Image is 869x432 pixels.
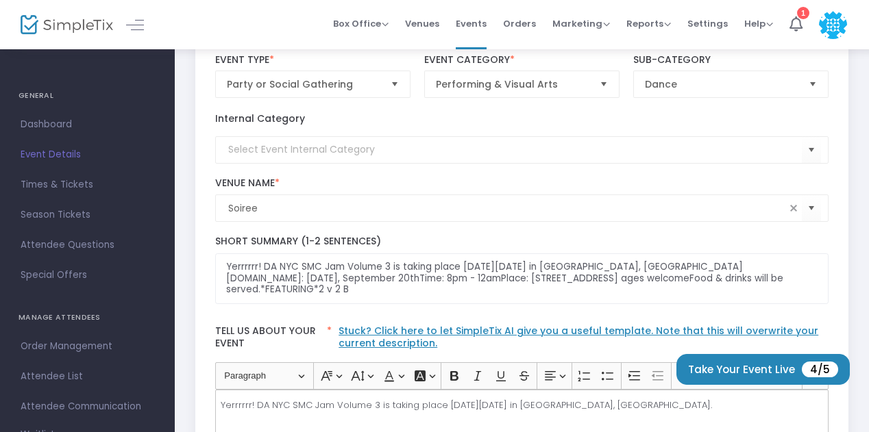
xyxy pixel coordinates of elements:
[339,324,818,350] a: Stuck? Click here to let SimpleTix AI give you a useful template. Note that this will overwrite y...
[803,71,822,97] button: Select
[21,338,154,355] span: Order Management
[227,77,380,91] span: Party or Social Gathering
[221,398,822,412] p: Yerrrrrr! DA NYC SMC Jam Volume 3 is taking place [DATE][DATE] in [GEOGRAPHIC_DATA], [GEOGRAPHIC_...
[645,77,798,91] span: Dance
[687,6,728,41] span: Settings
[785,200,802,216] span: clear
[676,354,850,385] button: Take Your Event Live4/5
[456,6,487,41] span: Events
[228,142,803,157] input: Select Event Internal Category
[797,7,809,19] div: 1
[333,17,389,30] span: Box Office
[424,54,620,66] label: Event Category
[19,82,156,110] h4: GENERAL
[552,17,610,30] span: Marketing
[215,177,829,190] label: Venue Name
[503,6,536,41] span: Orders
[21,176,154,194] span: Times & Tickets
[21,206,154,224] span: Season Tickets
[21,368,154,385] span: Attendee List
[802,361,838,377] span: 4/5
[215,112,305,126] label: Internal Category
[215,234,381,248] span: Short Summary (1-2 Sentences)
[594,71,613,97] button: Select
[224,368,295,384] span: Paragraph
[802,136,821,164] button: Select
[626,17,671,30] span: Reports
[21,146,154,164] span: Event Details
[21,116,154,134] span: Dashboard
[21,266,154,284] span: Special Offers
[208,318,835,362] label: Tell us about your event
[405,6,439,41] span: Venues
[218,366,310,387] button: Paragraph
[385,71,404,97] button: Select
[744,17,773,30] span: Help
[215,54,411,66] label: Event Type
[436,77,589,91] span: Performing & Visual Arts
[21,236,154,254] span: Attendee Questions
[802,194,821,223] button: Select
[21,398,154,416] span: Attendee Communication
[633,54,829,66] label: Sub-Category
[19,304,156,331] h4: MANAGE ATTENDEES
[228,201,786,216] input: Select Venue
[215,362,829,390] div: Editor toolbar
